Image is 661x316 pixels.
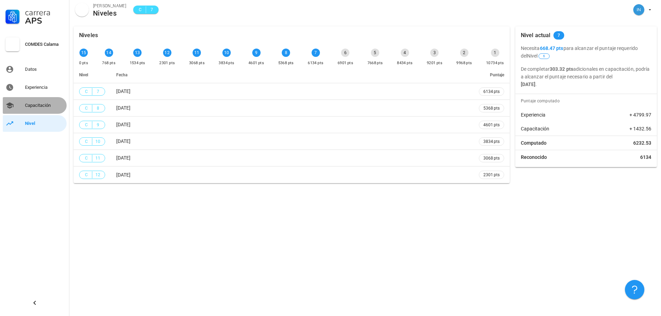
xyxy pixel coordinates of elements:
[130,60,145,67] div: 1534 pts
[486,60,504,67] div: 10734 pts
[252,49,261,57] div: 9
[193,49,201,57] div: 11
[25,8,64,17] div: Carrera
[95,105,101,112] span: 8
[84,88,89,95] span: C
[163,49,171,57] div: 12
[521,125,549,132] span: Capacitación
[483,138,500,145] span: 3834 pts
[338,60,353,67] div: 6901 pts
[25,85,64,90] div: Experiencia
[521,44,651,60] p: Necesita para alcanzar el puntaje requerido del
[79,72,88,77] span: Nivel
[312,49,320,57] div: 7
[95,138,101,145] span: 10
[84,155,89,162] span: C
[159,60,175,67] div: 2301 pts
[25,42,64,47] div: COMDES Calama
[116,72,127,77] span: Fecha
[540,45,563,51] b: 668.47 pts
[518,94,657,108] div: Puntaje computado
[521,82,536,87] b: [DATE]
[84,105,89,112] span: C
[137,6,143,13] span: C
[427,60,442,67] div: 9201 pts
[75,3,89,17] div: avatar
[105,49,113,57] div: 14
[401,49,409,57] div: 4
[633,4,644,15] div: avatar
[543,54,545,59] span: 6
[456,60,472,67] div: 9968 pts
[521,26,551,44] div: Nivel actual
[629,125,651,132] span: + 1432.56
[79,60,88,67] div: 0 pts
[25,67,64,72] div: Datos
[84,138,89,145] span: C
[371,49,379,57] div: 5
[397,60,413,67] div: 8434 pts
[222,49,231,57] div: 10
[491,49,499,57] div: 1
[282,49,290,57] div: 8
[84,121,89,128] span: C
[116,172,130,178] span: [DATE]
[25,17,64,25] div: APS
[116,138,130,144] span: [DATE]
[629,111,651,118] span: + 4799.97
[483,88,500,95] span: 6134 pts
[95,155,101,162] span: 11
[483,105,500,112] span: 5368 pts
[521,65,651,88] p: De completar adicionales en capacitación, podría a alcanzar el puntaje necesario a partir del .
[3,79,67,96] a: Experiencia
[248,60,264,67] div: 4601 pts
[93,2,126,9] div: [PERSON_NAME]
[95,171,101,178] span: 12
[102,60,116,67] div: 768 pts
[116,105,130,111] span: [DATE]
[483,171,500,178] span: 2301 pts
[521,111,545,118] span: Experiencia
[483,155,500,162] span: 3068 pts
[483,121,500,128] span: 4601 pts
[84,171,89,178] span: C
[490,72,504,77] span: Puntaje
[133,49,142,57] div: 13
[550,66,573,72] b: 303.32 pts
[3,115,67,132] a: Nivel
[640,154,651,161] span: 6134
[341,49,349,57] div: 6
[189,60,205,67] div: 3068 pts
[79,49,88,57] div: 15
[93,9,126,17] div: Niveles
[25,121,64,126] div: Nivel
[460,49,468,57] div: 2
[219,60,234,67] div: 3834 pts
[367,60,383,67] div: 7668 pts
[308,60,323,67] div: 6134 pts
[521,154,547,161] span: Reconocido
[25,103,64,108] div: Capacitación
[430,49,439,57] div: 3
[116,122,130,127] span: [DATE]
[111,67,473,83] th: Fecha
[74,67,111,83] th: Nivel
[149,6,154,13] span: 7
[633,139,651,146] span: 6232.53
[558,31,560,40] span: 7
[278,60,294,67] div: 5368 pts
[3,61,67,78] a: Datos
[473,67,510,83] th: Puntaje
[95,88,101,95] span: 7
[95,121,101,128] span: 9
[3,97,67,114] a: Capacitación
[79,26,98,44] div: Niveles
[116,88,130,94] span: [DATE]
[527,53,550,59] span: Nivel
[521,139,546,146] span: Computado
[116,155,130,161] span: [DATE]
